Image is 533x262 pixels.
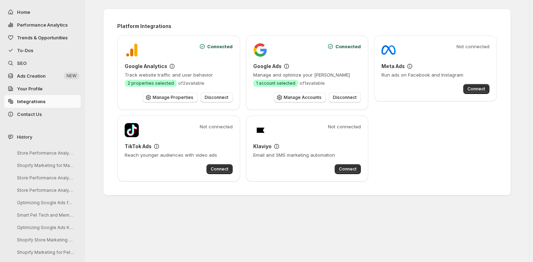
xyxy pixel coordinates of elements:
[333,95,357,100] span: Disconnect
[17,133,32,140] span: History
[335,164,361,174] button: Connect
[463,84,489,94] button: Connect
[207,43,233,50] span: Connected
[178,80,204,86] span: of 2 available
[17,86,42,91] span: Your Profile
[4,31,81,44] button: Trends & Opportunities
[17,99,46,104] span: Integrations
[329,93,361,102] button: Disconnect
[4,82,81,95] a: Your Profile
[17,9,30,15] span: Home
[67,73,76,79] span: NEW
[4,69,81,82] button: Ads Creation
[17,35,68,40] span: Trends & Opportunities
[4,6,81,18] button: Home
[143,93,198,102] button: Manage Properties
[11,172,79,183] button: Store Performance Analysis and Suggestions
[127,80,174,86] span: 2 properties selected
[206,164,233,174] button: Connect
[11,234,79,245] button: Shopify Store Marketing Analysis and Strategy
[11,160,79,171] button: Shopify Marketing for MareFolk Store
[284,95,322,100] span: Manage Accounts
[253,43,267,57] img: Google Ads logo
[11,185,79,196] button: Store Performance Analysis and Recommendations
[17,48,33,53] span: To-Dos
[253,151,361,158] p: Email and SMS marketing automation
[4,108,81,121] button: Contact Us
[11,147,79,158] button: Store Performance Analysis and Recommendations
[17,111,42,117] span: Contact Us
[467,86,485,92] span: Connect
[256,80,295,86] span: 1 account selected
[253,63,282,70] h3: Google Ads
[253,143,272,150] h3: Klaviyo
[125,71,233,78] p: Track website traffic and user behavior
[381,63,405,70] h3: Meta Ads
[17,22,68,28] span: Performance Analytics
[11,210,79,221] button: Smart Pet Tech and Meme Tees
[253,71,361,78] p: Manage and optimize your [PERSON_NAME]
[4,57,81,69] a: SEO
[328,123,361,130] span: Not connected
[4,18,81,31] button: Performance Analytics
[200,93,233,102] button: Disconnect
[125,123,139,137] img: TikTok Ads logo
[17,73,46,79] span: Ads Creation
[11,247,79,258] button: Shopify Marketing for Pet Supplies Store
[381,43,396,57] img: Meta Ads logo
[17,60,27,66] span: SEO
[200,123,233,130] span: Not connected
[381,71,489,78] p: Run ads on Facebook and Instagram
[335,43,361,50] span: Connected
[117,23,497,30] h2: Platform Integrations
[125,43,139,57] img: Google Analytics logo
[4,44,81,57] button: To-Dos
[4,95,81,108] a: Integrations
[125,63,167,70] h3: Google Analytics
[274,93,326,102] button: Manage Accounts
[253,123,267,137] img: Klaviyo logo
[339,166,357,172] span: Connect
[11,222,79,233] button: Optimizing Google Ads Keywords Strategy
[457,43,489,50] span: Not connected
[11,197,79,208] button: Optimizing Google Ads for Better ROI
[125,143,152,150] h3: TikTok Ads
[153,95,193,100] span: Manage Properties
[300,80,325,86] span: of 1 available
[205,95,228,100] span: Disconnect
[125,151,233,158] p: Reach younger audiences with video ads
[211,166,228,172] span: Connect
